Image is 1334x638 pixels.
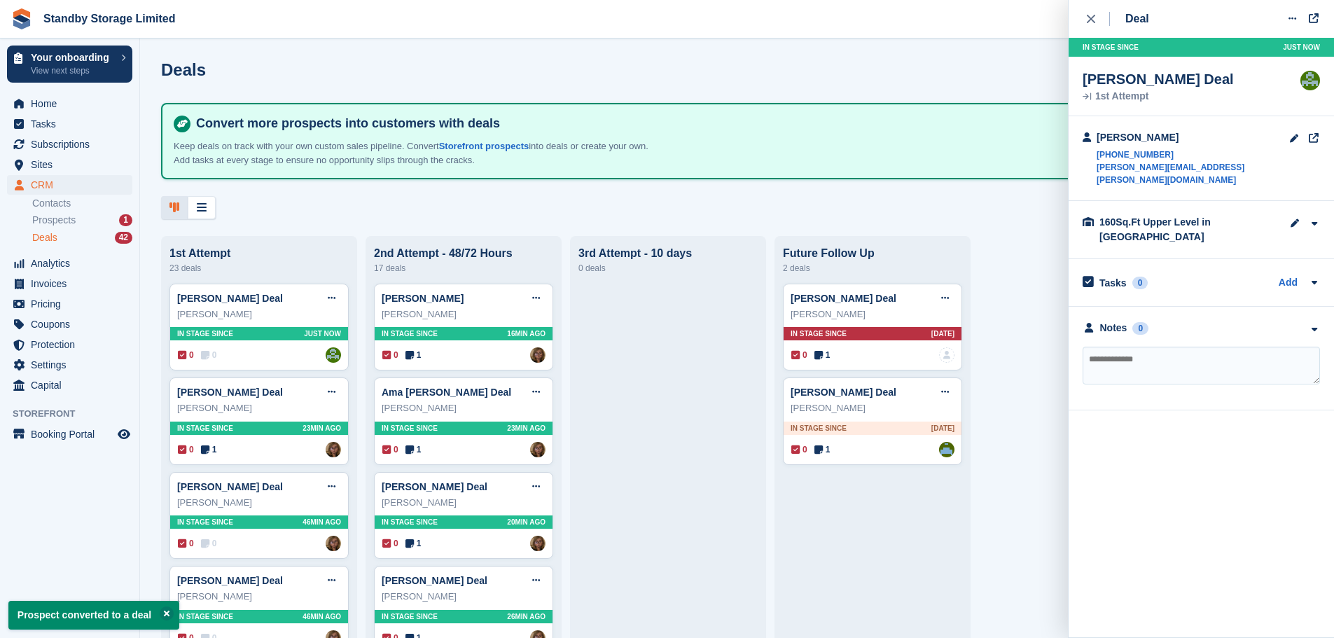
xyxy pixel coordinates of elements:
a: [PERSON_NAME] Deal [791,293,896,304]
span: Prospects [32,214,76,227]
span: 16MIN AGO [507,328,546,339]
span: In stage since [177,517,233,527]
span: In stage since [791,423,847,434]
a: Preview store [116,426,132,443]
span: 0 [791,349,807,361]
div: 23 deals [169,260,349,277]
a: menu [7,314,132,334]
span: 23MIN AGO [507,423,546,434]
div: 2nd Attempt - 48/72 Hours [374,247,553,260]
a: Storefront prospects [439,141,529,151]
div: 3rd Attempt - 10 days [578,247,758,260]
span: Invoices [31,274,115,293]
span: In stage since [177,328,233,339]
span: 0 [178,537,194,550]
a: Prospects 1 [32,213,132,228]
a: menu [7,254,132,273]
span: 1 [405,349,422,361]
img: stora-icon-8386f47178a22dfd0bd8f6a31ec36ba5ce8667c1dd55bd0f319d3a0aa187defe.svg [11,8,32,29]
span: In stage since [1083,42,1139,53]
span: 23MIN AGO [303,423,341,434]
img: Sue Ford [326,536,341,551]
a: menu [7,175,132,195]
span: 46MIN AGO [303,517,341,527]
span: 1 [814,349,831,361]
span: [DATE] [931,423,954,434]
span: 0 [178,349,194,361]
div: Future Follow Up [783,247,962,260]
a: Your onboarding View next steps [7,46,132,83]
a: menu [7,355,132,375]
div: 0 [1132,277,1148,289]
a: Sue Ford [530,347,546,363]
a: [PERSON_NAME] Deal [177,387,283,398]
span: 0 [382,349,398,361]
span: 0 [201,349,217,361]
div: 0 [1132,322,1148,335]
span: Tasks [31,114,115,134]
div: [PERSON_NAME] [382,496,546,510]
a: menu [7,335,132,354]
img: Sue Ford [530,442,546,457]
span: Capital [31,375,115,395]
a: menu [7,375,132,395]
span: Just now [1283,42,1320,53]
a: menu [7,114,132,134]
a: Add [1279,275,1298,291]
span: 26MIN AGO [507,611,546,622]
a: [PERSON_NAME] [382,293,464,304]
a: Steven Hambridge [326,347,341,363]
span: [DATE] [931,328,954,339]
a: menu [7,424,132,444]
h2: Tasks [1099,277,1127,289]
span: 46MIN AGO [303,611,341,622]
a: [PERSON_NAME] Deal [177,575,283,586]
a: [PERSON_NAME] Deal [177,481,283,492]
span: Analytics [31,254,115,273]
span: In stage since [382,423,438,434]
span: In stage since [177,423,233,434]
a: menu [7,155,132,174]
img: Aaron Winter [939,442,954,457]
span: Just now [304,328,341,339]
a: [PERSON_NAME] Deal [382,575,487,586]
span: In stage since [177,611,233,622]
a: menu [7,94,132,113]
img: Sue Ford [530,536,546,551]
span: Protection [31,335,115,354]
a: Standby Storage Limited [38,7,181,30]
a: Ama [PERSON_NAME] Deal [382,387,511,398]
div: 1 [119,214,132,226]
span: 1 [405,537,422,550]
span: In stage since [382,611,438,622]
p: View next steps [31,64,114,77]
a: [PERSON_NAME] Deal [791,387,896,398]
div: Deal [1125,11,1149,27]
span: 0 [791,443,807,456]
span: 0 [382,443,398,456]
span: 1 [814,443,831,456]
span: 0 [201,537,217,550]
a: Deals 42 [32,230,132,245]
span: Pricing [31,294,115,314]
img: Sue Ford [326,442,341,457]
span: In stage since [382,517,438,527]
div: [PERSON_NAME] [177,590,341,604]
span: 1 [201,443,217,456]
span: In stage since [382,328,438,339]
span: 20MIN AGO [507,517,546,527]
div: 1st Attempt [169,247,349,260]
div: [PERSON_NAME] [382,590,546,604]
div: 160Sq.Ft Upper Level in [GEOGRAPHIC_DATA] [1099,215,1239,244]
span: 1 [405,443,422,456]
h4: Convert more prospects into customers with deals [190,116,1300,132]
a: menu [7,274,132,293]
p: Prospect converted to a deal [8,601,179,630]
img: Steven Hambridge [1300,71,1320,90]
span: Subscriptions [31,134,115,154]
a: [PERSON_NAME][EMAIL_ADDRESS][PERSON_NAME][DOMAIN_NAME] [1097,161,1289,186]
